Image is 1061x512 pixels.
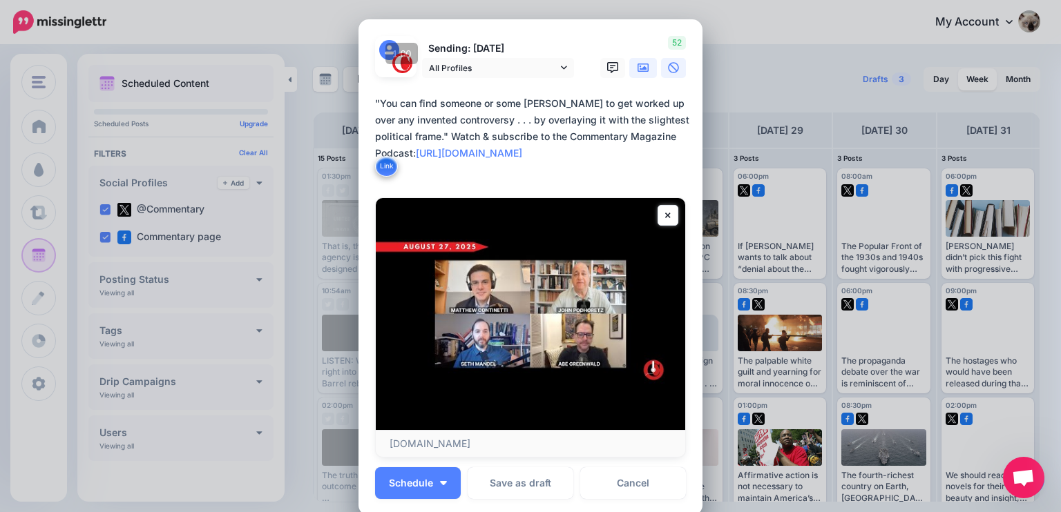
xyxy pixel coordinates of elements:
div: "You can find someone or some [PERSON_NAME] to get worked up over any invented controversy . . . ... [375,95,693,161]
button: Schedule [375,467,461,499]
p: Sending: [DATE] [422,41,574,57]
img: user_default_image.png [379,40,399,60]
span: Schedule [389,478,433,488]
span: All Profiles [429,61,557,75]
button: Link [375,156,398,177]
p: [DOMAIN_NAME] [390,437,671,450]
button: Save as draft [468,467,573,499]
a: All Profiles [422,58,574,78]
img: arrow-down-white.png [440,481,447,485]
span: 52 [668,36,686,50]
a: Cancel [580,467,686,499]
